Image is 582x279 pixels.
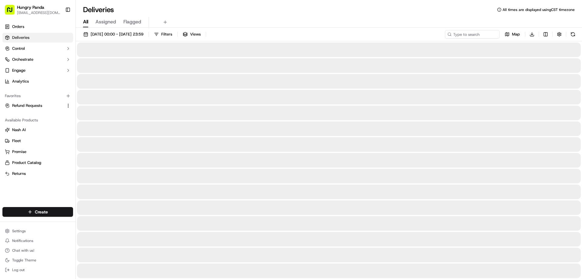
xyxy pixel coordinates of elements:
span: Log out [12,267,25,272]
button: Settings [2,227,73,235]
button: [DATE] 00:00 - [DATE] 23:59 [81,30,146,39]
button: Refund Requests [2,101,73,111]
span: Nash AI [12,127,26,133]
button: Orchestrate [2,55,73,64]
button: Product Catalog [2,158,73,168]
button: Nash AI [2,125,73,135]
span: Deliveries [12,35,29,40]
span: Assigned [95,18,116,26]
span: Product Catalog [12,160,41,165]
span: All times are displayed using CST timezone [503,7,575,12]
a: Analytics [2,77,73,86]
button: Fleet [2,136,73,146]
a: Nash AI [5,127,71,133]
button: [EMAIL_ADDRESS][DOMAIN_NAME] [17,10,60,15]
button: Views [180,30,203,39]
span: Control [12,46,25,51]
button: Toggle Theme [2,256,73,264]
div: Favorites [2,91,73,101]
a: Deliveries [2,33,73,43]
span: Settings [12,229,26,233]
button: Notifications [2,236,73,245]
h1: Deliveries [83,5,114,15]
span: Views [190,32,201,37]
button: Map [502,30,523,39]
span: Orchestrate [12,57,33,62]
span: Chat with us! [12,248,34,253]
a: Orders [2,22,73,32]
span: Orders [12,24,24,29]
span: Toggle Theme [12,258,36,263]
button: Returns [2,169,73,179]
a: Promise [5,149,71,155]
button: Control [2,44,73,53]
span: Notifications [12,238,33,243]
a: Fleet [5,138,71,144]
span: Flagged [123,18,141,26]
span: Engage [12,68,25,73]
span: Map [512,32,520,37]
span: Refund Requests [12,103,42,108]
a: Refund Requests [5,103,63,108]
span: Fleet [12,138,21,144]
span: Create [35,209,48,215]
button: Chat with us! [2,246,73,255]
button: Engage [2,66,73,75]
button: Hungry Panda[EMAIL_ADDRESS][DOMAIN_NAME] [2,2,63,17]
span: Returns [12,171,26,176]
span: Analytics [12,79,29,84]
button: Log out [2,266,73,274]
button: Promise [2,147,73,157]
a: Product Catalog [5,160,71,165]
div: Available Products [2,115,73,125]
button: Hungry Panda [17,4,44,10]
span: Promise [12,149,26,155]
button: Filters [151,30,175,39]
span: All [83,18,88,26]
span: [DATE] 00:00 - [DATE] 23:59 [91,32,143,37]
button: Refresh [569,30,577,39]
span: Filters [161,32,172,37]
a: Returns [5,171,71,176]
input: Type to search [445,30,500,39]
button: Create [2,207,73,217]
